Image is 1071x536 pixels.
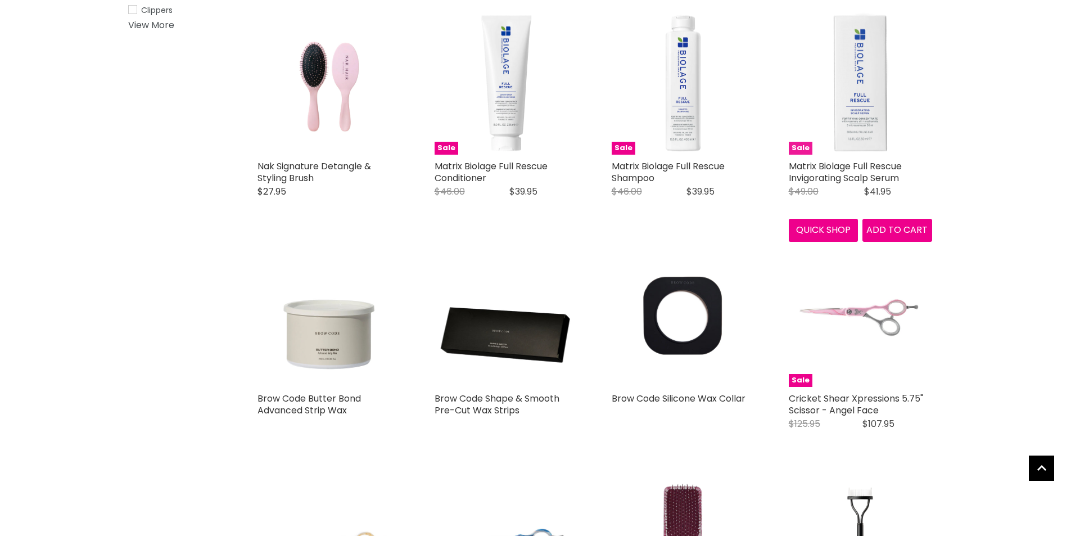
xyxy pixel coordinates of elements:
span: $46.00 [612,185,642,198]
span: Add to cart [866,223,928,236]
span: $41.95 [864,185,891,198]
button: Add to cart [862,219,932,241]
img: Nak Signature Detangle & Styling Brush [272,11,386,155]
span: $27.95 [257,185,286,198]
a: Brow Code Silicone Wax Collar [612,392,745,405]
button: Quick shop [789,219,858,241]
a: Cricket Shear Xpressions 5.75" Scissor - Angel Face [789,392,923,417]
a: Brow Code Shape & Smooth Pre-Cut Wax Strips [435,392,559,417]
a: Brow Code Shape & Smooth Pre-Cut Wax Strips Brow Code Shape & Smooth Pre-Cut Wax Strips [435,244,578,387]
img: Cricket Shear Xpressions 5.75" Scissor - Angel Face [789,245,932,385]
a: Matrix Biolage Full Rescue Conditioner [435,160,548,184]
img: Matrix Biolage Full Rescue Shampoo [612,11,755,155]
span: $107.95 [862,417,894,430]
img: Brow Code Silicone Wax Collar [612,244,755,387]
a: Matrix Biolage Full Rescue Invigorating Scalp Serum Matrix Biolage Full Rescue Invigorating Scalp... [789,11,932,155]
img: Matrix Biolage Full Rescue Invigorating Scalp Serum [789,11,932,155]
img: Matrix Biolage Full Rescue Conditioner [435,11,578,155]
span: $46.00 [435,185,465,198]
span: $39.95 [509,185,537,198]
a: Matrix Biolage Full Rescue Shampoo Sale [612,11,755,155]
a: Matrix Biolage Full Rescue Shampoo [612,160,725,184]
span: $39.95 [686,185,715,198]
span: Sale [789,374,812,387]
a: Brow Code Butter Bond Advanced Strip Wax Brow Code Butter Bond Advanced Strip Wax [257,244,401,387]
a: View More [128,19,174,31]
a: Matrix Biolage Full Rescue Invigorating Scalp Serum [789,160,902,184]
span: $125.95 [789,417,820,430]
a: Cricket Shear Xpressions 5.75" Scissor - Angel Face Cricket Shear Xpressions 5.75" Scissor - Ange... [789,244,932,387]
span: Sale [789,142,812,155]
span: $49.00 [789,185,819,198]
a: Matrix Biolage Full Rescue Conditioner Sale [435,11,578,155]
span: Sale [435,142,458,155]
img: Brow Code Butter Bond Advanced Strip Wax [257,244,401,387]
a: Clippers [128,4,232,16]
a: Brow Code Butter Bond Advanced Strip Wax [257,392,361,417]
span: Sale [612,142,635,155]
span: Clippers [141,4,173,16]
a: Nak Signature Detangle & Styling Brush [257,160,371,184]
a: Nak Signature Detangle & Styling Brush [257,11,401,155]
img: Brow Code Shape & Smooth Pre-Cut Wax Strips [435,244,578,387]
